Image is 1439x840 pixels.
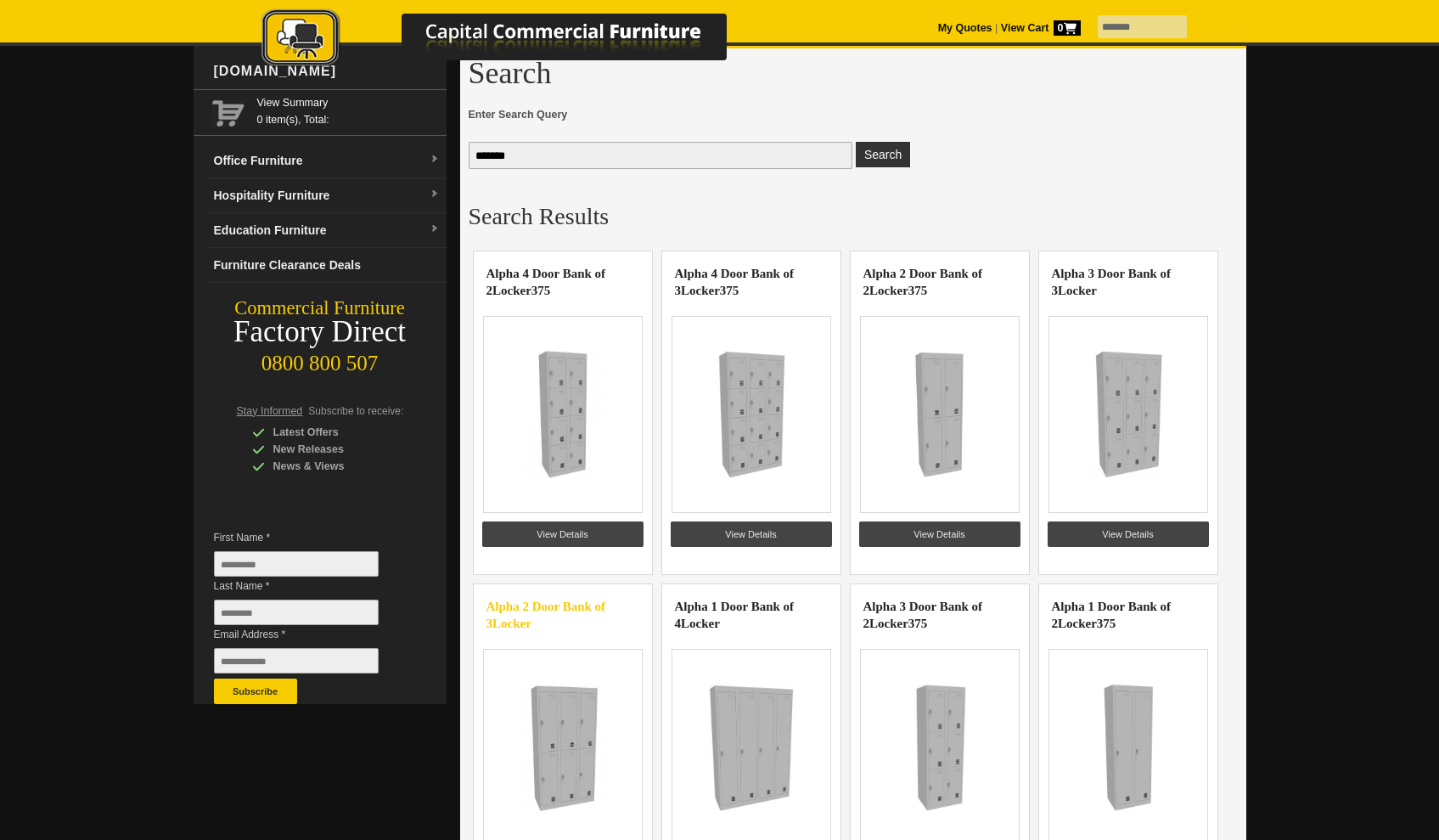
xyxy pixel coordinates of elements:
[215,8,809,70] img: Capital Commercial Furniture Logo
[1058,284,1097,297] highlight: Locker
[492,617,531,630] highlight: Locker
[214,578,404,595] span: Last Name *
[214,679,297,704] button: Subscribe
[869,617,908,630] highlight: Locker
[214,626,404,643] span: Email Address *
[430,189,440,200] img: dropdown
[671,521,832,547] a: View Details
[938,22,992,34] a: My Quotes
[469,106,1238,123] span: Enter Search Query
[214,648,379,674] input: Email Address *
[207,248,447,283] a: Furniture Clearance Deals
[308,405,403,417] span: Subscribe to receive:
[863,267,983,297] a: Alpha 2 Door Bank of 2Locker375
[486,267,606,297] a: Alpha 4 Door Bank of 2Locker375
[482,521,644,547] a: View Details
[237,405,303,417] span: Stay Informed
[469,142,853,169] input: Enter Search Query
[675,600,795,630] a: Alpha 1 Door Bank of 4Locker
[1048,521,1209,547] a: View Details
[252,458,413,475] div: News & Views
[492,284,531,297] highlight: Locker
[681,617,720,630] highlight: Locker
[1052,600,1172,630] a: Alpha 1 Door Bank of 2Locker375
[681,284,720,297] highlight: Locker
[194,343,447,375] div: 0800 800 507
[469,57,1238,89] h1: Search
[859,521,1020,547] a: View Details
[252,424,413,441] div: Latest Offers
[207,178,447,213] a: Hospitality Furnituredropdown
[194,320,447,344] div: Factory Direct
[214,529,404,546] span: First Name *
[252,441,413,458] div: New Releases
[257,94,440,111] a: View Summary
[1058,617,1097,630] highlight: Locker
[207,144,447,178] a: Office Furnituredropdown
[469,204,1238,229] h2: Search Results
[486,600,606,630] a: Alpha 2 Door Bank of 3Locker
[869,284,908,297] highlight: Locker
[863,600,983,630] a: Alpha 3 Door Bank of 2Locker375
[207,213,447,248] a: Education Furnituredropdown
[1054,20,1081,36] span: 0
[215,8,809,76] a: Capital Commercial Furniture Logo
[1001,22,1081,34] strong: View Cart
[214,600,379,625] input: Last Name *
[856,142,910,167] button: Enter Search Query
[257,94,440,126] span: 0 item(s), Total:
[214,551,379,577] input: First Name *
[675,267,795,297] a: Alpha 4 Door Bank of 3Locker375
[194,296,447,320] div: Commercial Furniture
[1052,267,1172,297] a: Alpha 3 Door Bank of 3Locker
[998,22,1080,34] a: View Cart0
[430,224,440,234] img: dropdown
[430,155,440,165] img: dropdown
[207,46,447,97] div: [DOMAIN_NAME]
